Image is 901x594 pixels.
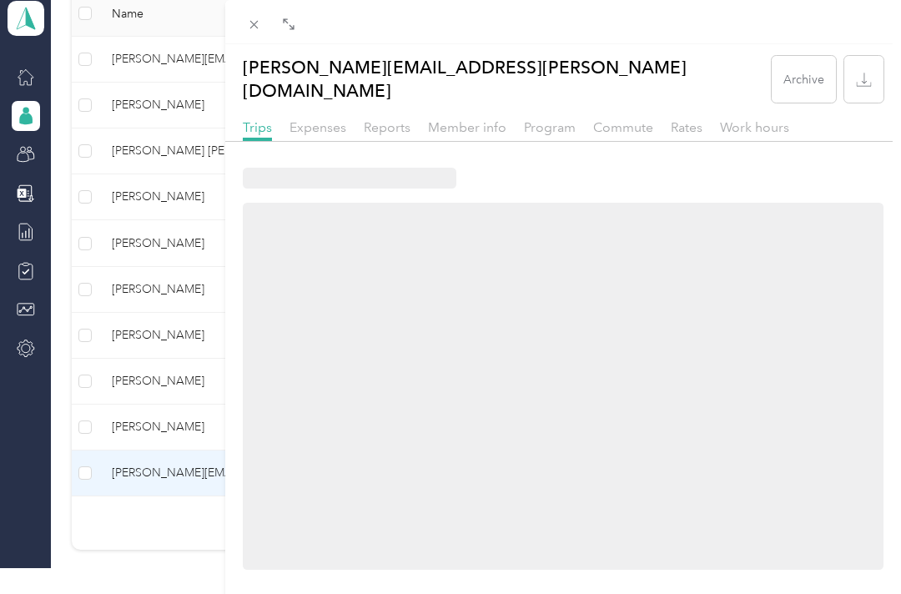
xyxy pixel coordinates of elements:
[720,119,789,135] span: Work hours
[289,119,346,135] span: Expenses
[243,119,272,135] span: Trips
[364,119,410,135] span: Reports
[524,119,576,135] span: Program
[593,119,653,135] span: Commute
[428,119,506,135] span: Member info
[671,119,702,135] span: Rates
[808,501,901,594] iframe: Everlance-gr Chat Button Frame
[243,56,772,103] p: [PERSON_NAME][EMAIL_ADDRESS][PERSON_NAME][DOMAIN_NAME]
[772,56,836,103] button: Archive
